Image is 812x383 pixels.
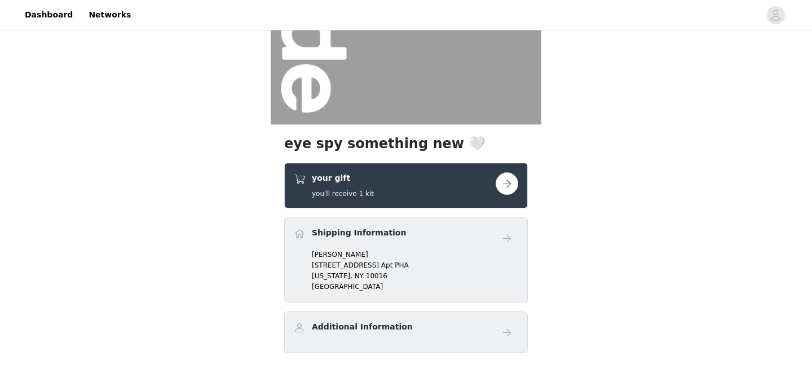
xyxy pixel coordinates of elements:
[284,217,528,302] div: Shipping Information
[284,163,528,208] div: your gift
[355,272,364,280] span: NY
[312,227,406,239] h4: Shipping Information
[312,272,352,280] span: [US_STATE],
[82,2,138,28] a: Networks
[284,133,528,154] h1: eye spy something new 🤍
[312,172,374,184] h4: your gift
[312,189,374,199] h5: you'll receive 1 kit
[312,260,518,270] p: [STREET_ADDRESS] Apt PHA
[312,282,518,292] p: [GEOGRAPHIC_DATA]
[284,311,528,353] div: Additional Information
[312,321,413,333] h4: Additional Information
[18,2,80,28] a: Dashboard
[366,272,387,280] span: 10016
[770,6,781,24] div: avatar
[312,250,518,260] p: [PERSON_NAME]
